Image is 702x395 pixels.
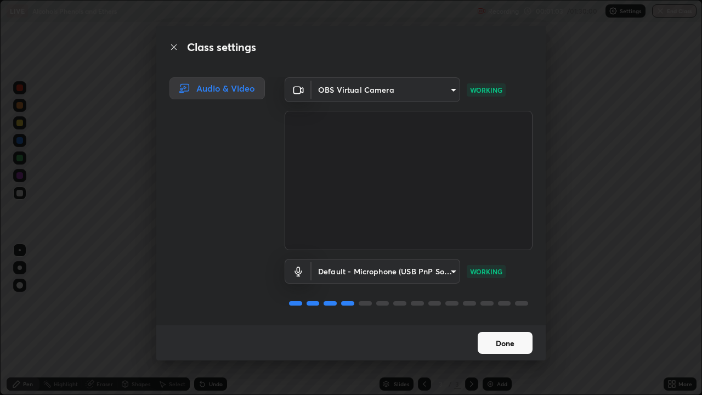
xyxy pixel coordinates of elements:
div: OBS Virtual Camera [312,259,460,284]
button: Done [478,332,533,354]
h2: Class settings [187,39,256,55]
div: Audio & Video [169,77,265,99]
div: OBS Virtual Camera [312,77,460,102]
p: WORKING [470,85,502,95]
p: WORKING [470,267,502,276]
